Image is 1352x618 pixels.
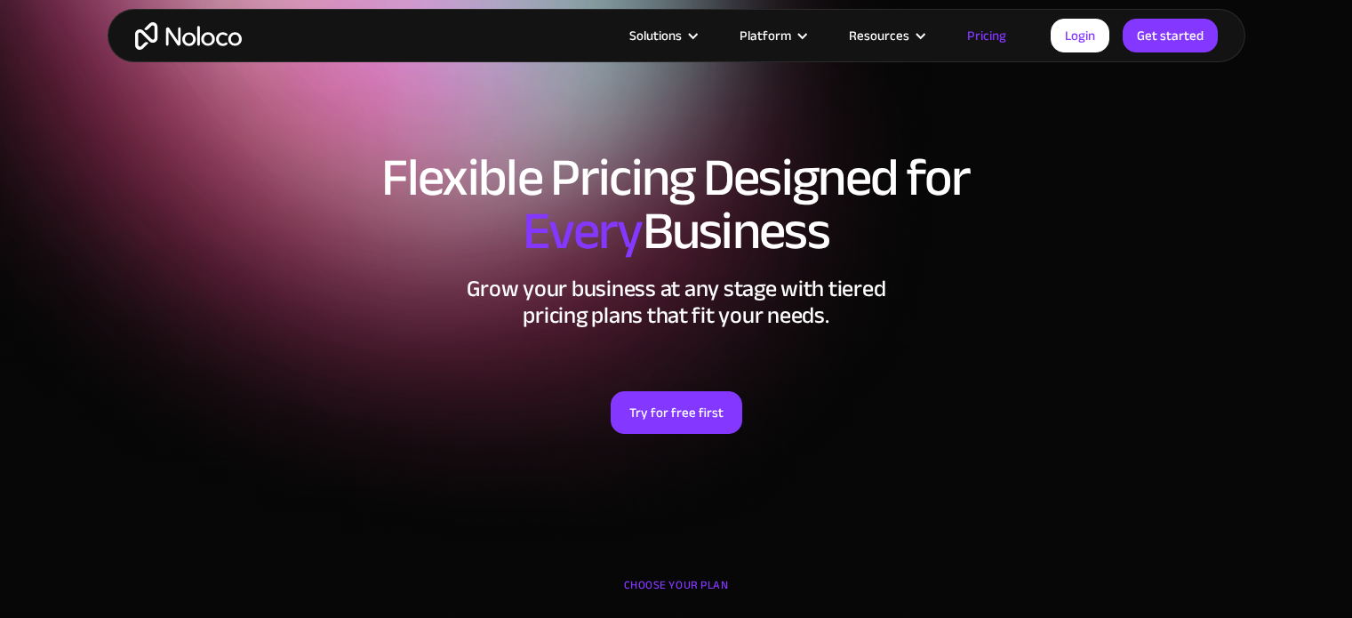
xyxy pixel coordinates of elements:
[125,151,1228,258] h1: Flexible Pricing Designed for Business
[717,24,827,47] div: Platform
[740,24,791,47] div: Platform
[849,24,909,47] div: Resources
[629,24,682,47] div: Solutions
[1123,19,1218,52] a: Get started
[125,276,1228,329] h2: Grow your business at any stage with tiered pricing plans that fit your needs.
[135,22,242,50] a: home
[125,572,1228,616] div: CHOOSE YOUR PLAN
[827,24,945,47] div: Resources
[945,24,1028,47] a: Pricing
[607,24,717,47] div: Solutions
[611,391,742,434] a: Try for free first
[523,181,643,281] span: Every
[1051,19,1109,52] a: Login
